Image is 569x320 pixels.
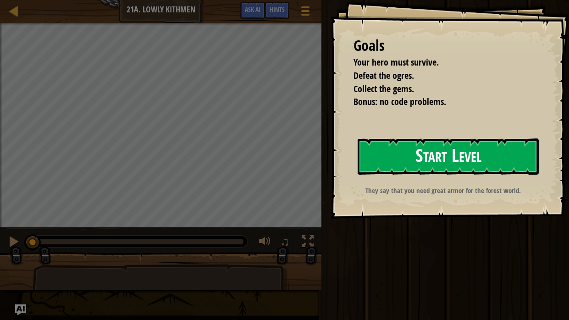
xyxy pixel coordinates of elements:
[358,138,539,175] button: Start Level
[342,83,535,96] li: Collect the gems.
[342,56,535,69] li: Your hero must survive.
[245,5,260,14] span: Ask AI
[342,95,535,109] li: Bonus: no code problems.
[256,233,274,252] button: Adjust volume
[240,2,265,19] button: Ask AI
[353,186,534,195] p: They say that you need great armor for the forest world.
[298,233,317,252] button: Toggle fullscreen
[281,235,290,248] span: ♫
[354,95,446,108] span: Bonus: no code problems.
[354,56,439,68] span: Your hero must survive.
[354,35,537,56] div: Goals
[342,69,535,83] li: Defeat the ogres.
[5,233,23,252] button: Ctrl + P: Pause
[354,69,414,82] span: Defeat the ogres.
[15,304,26,315] button: Ask AI
[354,83,414,95] span: Collect the gems.
[270,5,285,14] span: Hints
[294,2,317,23] button: Show game menu
[279,233,294,252] button: ♫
